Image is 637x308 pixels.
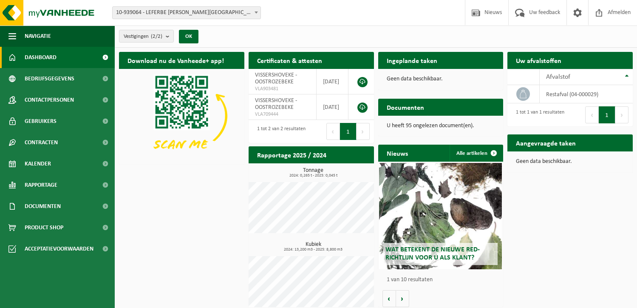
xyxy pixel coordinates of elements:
[255,72,297,85] span: VISSERSHOVEKE - OOSTROZEBEKE
[25,217,63,238] span: Product Shop
[599,106,615,123] button: 1
[25,132,58,153] span: Contracten
[253,248,374,252] span: 2024: 13,200 m3 - 2025: 8,800 m3
[113,7,260,19] span: 10-939064 - LEFERBE DOMINIQUE - VISSERSHOVEKE - OOSTROZEBEKE
[119,69,244,163] img: Download de VHEPlus App
[255,86,310,92] span: VLA903481
[112,6,261,19] span: 10-939064 - LEFERBE DOMINIQUE - VISSERSHOVEKE - OOSTROZEBEKE
[378,145,416,161] h2: Nieuws
[249,52,331,68] h2: Certificaten & attesten
[326,123,340,140] button: Previous
[25,47,57,68] span: Dashboard
[387,277,499,283] p: 1 van 10 resultaten
[378,52,446,68] h2: Ingeplande taken
[255,97,297,111] span: VISSERSHOVEKE - OOSTROZEBEKE
[385,246,480,261] span: Wat betekent de nieuwe RED-richtlijn voor u als klant?
[512,106,564,124] div: 1 tot 1 van 1 resultaten
[151,34,162,39] count: (2/2)
[379,163,502,269] a: Wat betekent de nieuwe RED-richtlijn voor u als klant?
[615,106,629,123] button: Next
[507,52,570,68] h2: Uw afvalstoffen
[382,290,396,307] button: Vorige
[450,145,502,162] a: Alle artikelen
[253,174,374,178] span: 2024: 0,265 t - 2025: 0,045 t
[25,89,74,111] span: Contactpersonen
[179,30,198,43] button: OK
[25,111,57,132] span: Gebruikers
[253,122,306,141] div: 1 tot 2 van 2 resultaten
[357,123,370,140] button: Next
[249,146,335,163] h2: Rapportage 2025 / 2024
[25,68,74,89] span: Bedrijfsgegevens
[507,134,584,151] h2: Aangevraagde taken
[25,153,51,174] span: Kalender
[119,52,232,68] h2: Download nu de Vanheede+ app!
[585,106,599,123] button: Previous
[253,242,374,252] h3: Kubiek
[253,168,374,178] h3: Tonnage
[311,163,373,180] a: Bekijk rapportage
[25,26,51,47] span: Navigatie
[387,123,495,129] p: U heeft 95 ongelezen document(en).
[516,159,624,165] p: Geen data beschikbaar.
[546,74,570,80] span: Afvalstof
[540,85,633,103] td: restafval (04-000029)
[255,111,310,118] span: VLA709444
[340,123,357,140] button: 1
[25,174,57,196] span: Rapportage
[396,290,409,307] button: Volgende
[25,238,93,260] span: Acceptatievoorwaarden
[25,196,61,217] span: Documenten
[119,30,174,43] button: Vestigingen(2/2)
[317,94,349,120] td: [DATE]
[124,30,162,43] span: Vestigingen
[387,76,495,82] p: Geen data beschikbaar.
[378,99,433,115] h2: Documenten
[317,69,349,94] td: [DATE]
